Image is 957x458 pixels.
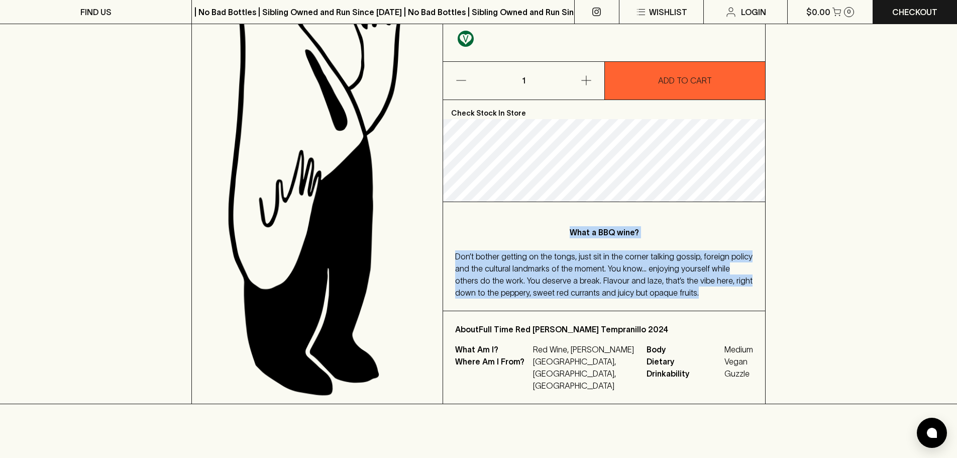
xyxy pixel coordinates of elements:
button: ADD TO CART [605,62,766,100]
p: Checkout [892,6,937,18]
p: [GEOGRAPHIC_DATA], [GEOGRAPHIC_DATA], [GEOGRAPHIC_DATA] [533,355,634,392]
p: Check Stock In Store [443,100,765,119]
p: $0.00 [806,6,830,18]
p: Login [741,6,766,18]
p: What a BBQ wine? [475,226,733,238]
span: Dietary [647,355,722,368]
p: About Full Time Red [PERSON_NAME] Tempranillo 2024 [455,323,753,335]
p: 1 [511,62,536,100]
span: Guzzle [724,368,753,380]
p: FIND US [80,6,112,18]
p: ADD TO CART [658,74,712,86]
span: Vegan [724,355,753,368]
p: 0 [847,9,851,15]
span: Body [647,343,722,355]
span: Drinkability [647,368,722,380]
span: Don’t bother getting on the tongs, just sit in the corner talking gossip, foreign policy and the ... [455,252,753,297]
p: What Am I? [455,343,530,355]
span: Medium [724,343,753,355]
p: Where Am I From? [455,355,530,392]
img: Vegan [458,31,474,47]
p: Wishlist [649,6,687,18]
img: bubble-icon [927,428,937,438]
a: Made without the use of any animal products. [455,28,476,49]
p: Red Wine, [PERSON_NAME] [533,343,634,355]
